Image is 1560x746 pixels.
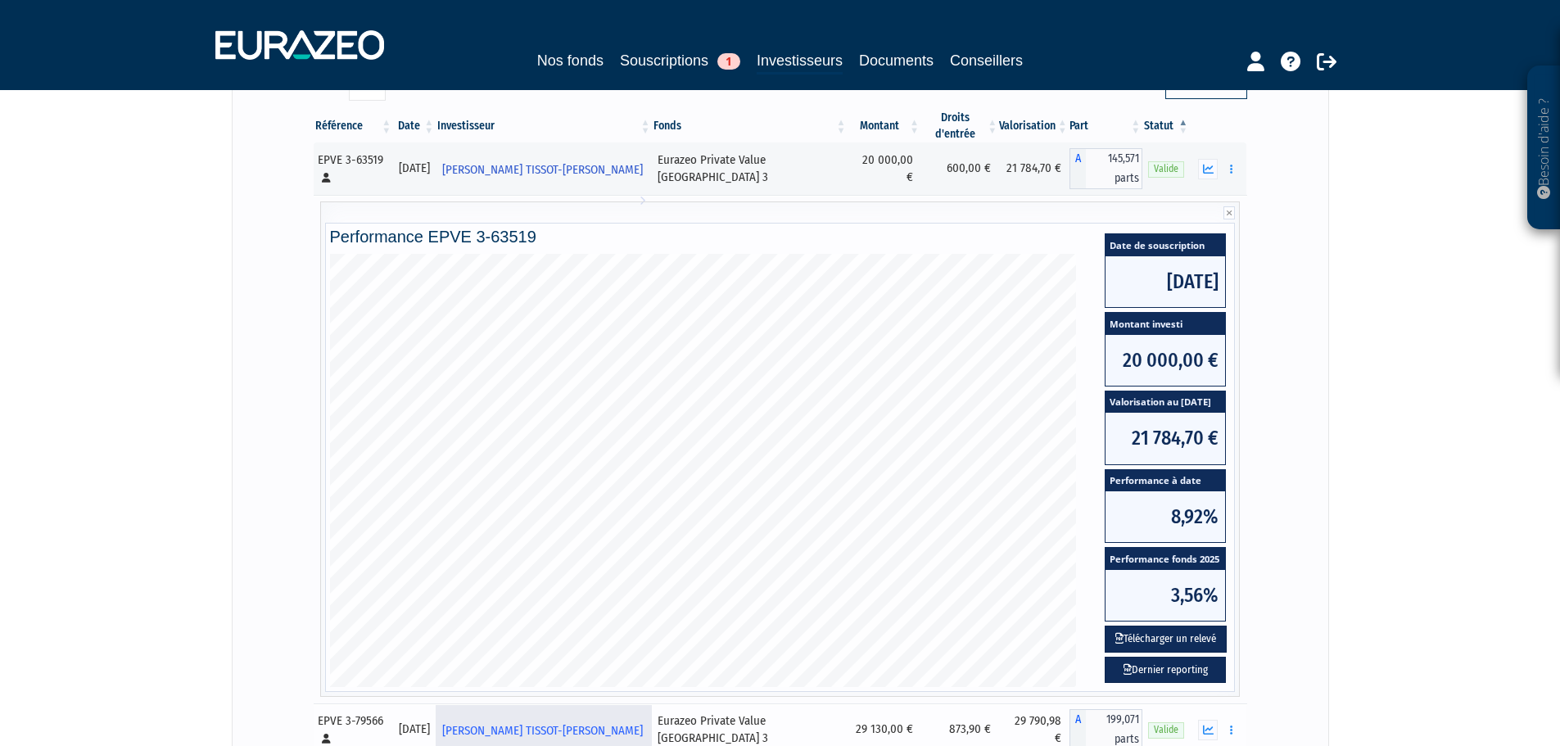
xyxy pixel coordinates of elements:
th: Date: activer pour trier la colonne par ordre croissant [393,110,436,142]
span: Performance fonds 2025 [1106,548,1225,570]
span: 8,92% [1106,491,1225,542]
span: Montant investi [1106,313,1225,335]
span: Date de souscription [1106,234,1225,256]
span: Valide [1148,161,1184,177]
td: 20 000,00 € [848,142,921,195]
a: Conseillers [950,49,1023,72]
h4: Performance EPVE 3-63519 [330,228,1231,246]
th: Valorisation: activer pour trier la colonne par ordre croissant [999,110,1069,142]
div: Eurazeo Private Value [GEOGRAPHIC_DATA] 3 [658,151,842,187]
span: [PERSON_NAME] TISSOT-[PERSON_NAME] [442,155,643,185]
span: 1 [717,53,740,70]
span: 21 784,70 € [1106,413,1225,463]
a: Investisseurs [757,49,843,75]
p: Besoin d'aide ? [1535,75,1553,222]
a: Souscriptions1 [620,49,740,72]
th: Référence : activer pour trier la colonne par ordre croissant [314,110,394,142]
span: 20 000,00 € [1106,335,1225,386]
a: Dernier reporting [1105,657,1226,684]
span: [PERSON_NAME] TISSOT-[PERSON_NAME] [442,716,643,746]
a: [PERSON_NAME] TISSOT-[PERSON_NAME] [436,713,652,746]
th: Statut : activer pour trier la colonne par ordre d&eacute;croissant [1142,110,1190,142]
th: Droits d'entrée: activer pour trier la colonne par ordre croissant [921,110,999,142]
a: Nos fonds [537,49,604,72]
i: [Français] Personne physique [322,173,331,183]
img: 1732889491-logotype_eurazeo_blanc_rvb.png [215,30,384,60]
i: Voir l'investisseur [640,185,645,215]
a: Documents [859,49,934,72]
span: 145,571 parts [1086,148,1143,189]
td: 600,00 € [921,142,999,195]
span: A [1069,148,1086,189]
th: Montant: activer pour trier la colonne par ordre croissant [848,110,921,142]
th: Fonds: activer pour trier la colonne par ordre croissant [652,110,848,142]
div: [DATE] [399,160,430,177]
i: [Français] Personne physique [322,734,331,744]
span: Valorisation au [DATE] [1106,391,1225,414]
span: [DATE] [1106,256,1225,307]
span: Performance à date [1106,470,1225,492]
button: Télécharger un relevé [1105,626,1227,653]
th: Part: activer pour trier la colonne par ordre croissant [1069,110,1143,142]
div: A - Eurazeo Private Value Europe 3 [1069,148,1143,189]
th: Investisseur: activer pour trier la colonne par ordre croissant [436,110,652,142]
span: Valide [1148,722,1184,738]
div: [DATE] [399,721,430,738]
td: 21 784,70 € [999,142,1069,195]
div: EPVE 3-63519 [318,151,388,187]
a: [PERSON_NAME] TISSOT-[PERSON_NAME] [436,152,652,185]
span: 3,56% [1106,570,1225,621]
